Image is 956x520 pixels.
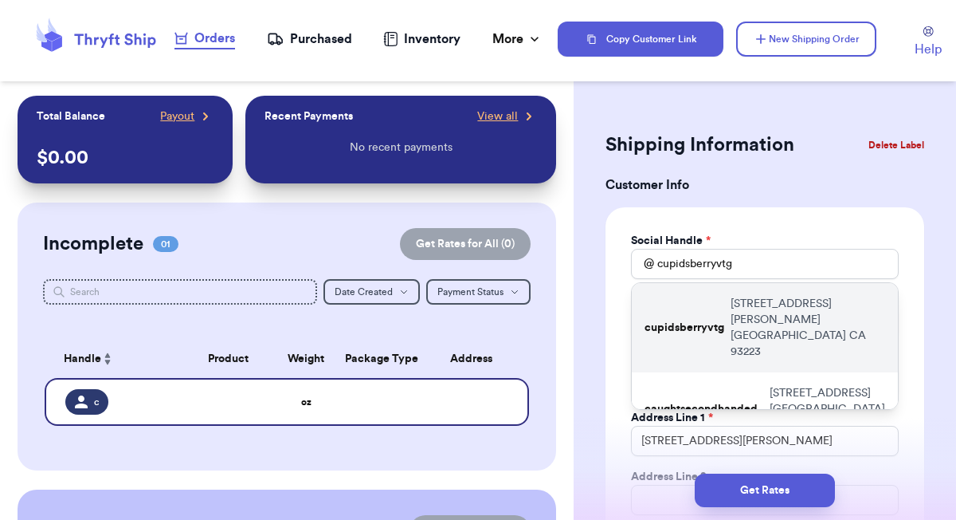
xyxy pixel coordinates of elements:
[323,279,420,305] button: Date Created
[94,396,99,408] span: c
[174,29,235,48] div: Orders
[631,410,713,426] label: Address Line 1
[335,287,393,297] span: Date Created
[915,26,942,59] a: Help
[605,175,924,195] h3: Customer Info
[400,228,531,260] button: Get Rates for All (0)
[422,340,529,378] th: Address
[437,287,503,297] span: Payment Status
[350,140,453,156] p: No recent payments
[477,108,537,124] a: View all
[37,145,214,171] p: $ 0.00
[645,320,724,336] p: cupidsberryvtg
[695,474,835,507] button: Get Rates
[160,108,214,124] a: Payout
[915,40,942,59] span: Help
[101,349,114,368] button: Sort ascending
[267,30,352,49] a: Purchased
[605,132,794,158] h2: Shipping Information
[180,340,277,378] th: Product
[43,231,143,257] h2: Incomplete
[736,22,876,57] button: New Shipping Order
[301,397,311,407] strong: oz
[862,128,931,163] button: Delete Label
[43,279,318,305] input: Search
[160,108,194,124] span: Payout
[631,249,654,279] div: @
[477,108,518,124] span: View all
[383,30,460,49] a: Inventory
[64,351,101,368] span: Handle
[492,30,543,49] div: More
[37,108,105,124] p: Total Balance
[558,22,723,57] button: Copy Customer Link
[264,108,353,124] p: Recent Payments
[426,279,531,305] button: Payment Status
[335,340,423,378] th: Package Type
[174,29,235,49] a: Orders
[631,233,711,249] label: Social Handle
[153,236,178,252] span: 01
[770,385,885,433] p: [STREET_ADDRESS] [GEOGRAPHIC_DATA] CA 93535
[277,340,335,378] th: Weight
[731,296,885,360] p: [STREET_ADDRESS][PERSON_NAME] [GEOGRAPHIC_DATA] CA 93223
[645,401,763,417] p: caughtsecondhanded_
